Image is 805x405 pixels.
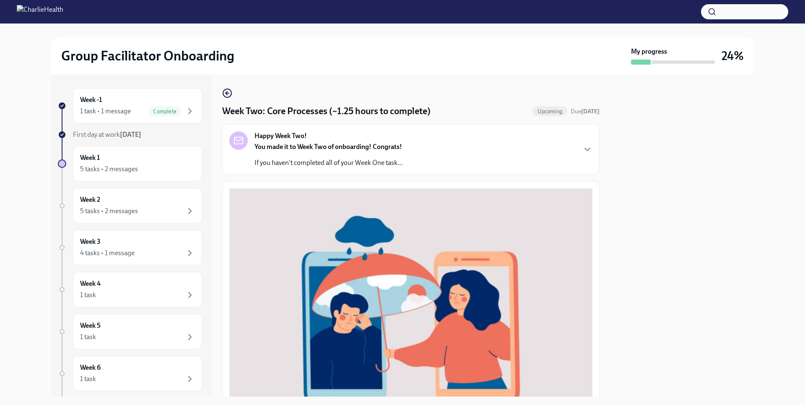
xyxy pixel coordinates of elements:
[80,153,100,162] h6: Week 1
[58,146,202,181] a: Week 15 tasks • 2 messages
[722,48,744,63] h3: 24%
[80,248,135,258] div: 4 tasks • 1 message
[73,131,141,138] span: First day at work
[80,374,96,384] div: 1 task
[222,105,431,118] h4: Week Two: Core Processes (~1.25 hours to complete)
[631,47,667,56] strong: My progress
[17,5,63,18] img: CharlieHealth
[80,279,101,288] h6: Week 4
[571,108,600,115] span: Due
[58,188,202,223] a: Week 25 tasks • 2 messages
[80,206,138,216] div: 5 tasks • 2 messages
[581,108,600,115] strong: [DATE]
[58,88,202,123] a: Week -11 task • 1 messageComplete
[58,356,202,391] a: Week 61 task
[58,130,202,139] a: First day at work[DATE]
[80,363,101,372] h6: Week 6
[80,107,131,116] div: 1 task • 1 message
[58,272,202,307] a: Week 41 task
[120,131,141,138] strong: [DATE]
[80,195,100,204] h6: Week 2
[80,290,96,300] div: 1 task
[254,158,402,167] p: If you haven't completed all of your Week One task...
[254,131,307,141] strong: Happy Week Two!
[58,314,202,349] a: Week 51 task
[532,108,567,115] span: Upcoming
[80,95,102,105] h6: Week -1
[80,165,138,174] div: 5 tasks • 2 messages
[80,332,96,342] div: 1 task
[148,108,182,115] span: Complete
[80,237,101,246] h6: Week 3
[571,107,600,115] span: October 13th, 2025 09:00
[58,230,202,265] a: Week 34 tasks • 1 message
[61,47,234,64] h2: Group Facilitator Onboarding
[80,321,101,330] h6: Week 5
[254,143,402,151] strong: You made it to Week Two of onboarding! Congrats!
